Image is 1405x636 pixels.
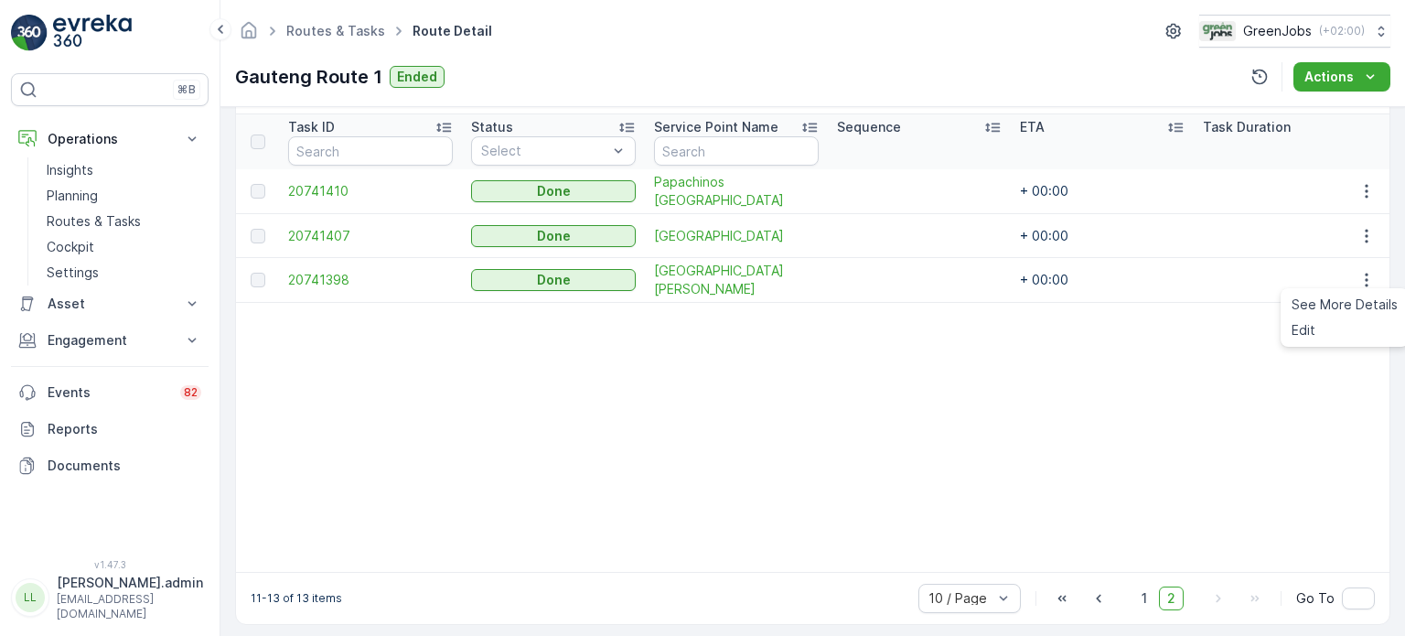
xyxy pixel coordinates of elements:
button: LL[PERSON_NAME].admin[EMAIL_ADDRESS][DOMAIN_NAME] [11,574,209,621]
td: + 00:00 [1011,214,1194,258]
p: Reports [48,420,201,438]
p: Asset [48,295,172,313]
span: 1 [1133,587,1155,610]
p: Task Duration [1203,118,1291,136]
a: Lambton Gardens [654,227,819,245]
button: Engagement [11,322,209,359]
img: logo [11,15,48,51]
button: Operations [11,121,209,157]
p: Gauteng Route 1 [235,63,382,91]
p: [EMAIL_ADDRESS][DOMAIN_NAME] [57,592,203,621]
a: See More Details [1284,292,1405,318]
input: Search [288,136,453,166]
p: Actions [1304,68,1354,86]
button: Asset [11,286,209,322]
p: Cockpit [47,238,94,256]
span: [GEOGRAPHIC_DATA] [654,227,819,245]
a: Routes & Tasks [39,209,209,234]
a: Reports [11,411,209,447]
p: Select [481,142,607,160]
span: Route Detail [409,22,496,40]
a: St Andrews Office Park [654,262,819,298]
a: 20741407 [288,227,453,245]
td: + 00:00 [1011,169,1194,214]
img: Green_Jobs_Logo.png [1199,21,1236,41]
a: Routes & Tasks [286,23,385,38]
button: GreenJobs(+02:00) [1199,15,1390,48]
p: ETA [1020,118,1045,136]
p: Insights [47,161,93,179]
a: Planning [39,183,209,209]
p: Done [537,271,571,289]
img: logo_light-DOdMpM7g.png [53,15,132,51]
a: Documents [11,447,209,484]
button: Done [471,269,636,291]
p: Operations [48,130,172,148]
span: Edit [1292,321,1315,340]
span: Go To [1296,589,1335,608]
input: Search [654,136,819,166]
p: Planning [47,187,98,205]
div: Toggle Row Selected [251,273,265,287]
p: Routes & Tasks [47,212,141,231]
p: Task ID [288,118,335,136]
a: Cockpit [39,234,209,260]
span: 2 [1159,587,1184,610]
p: Done [537,227,571,245]
span: [GEOGRAPHIC_DATA][PERSON_NAME] [654,262,819,298]
a: Homepage [239,27,259,43]
div: Toggle Row Selected [251,184,265,199]
a: 20741398 [288,271,453,289]
p: 82 [184,385,198,400]
p: Documents [48,457,201,475]
div: LL [16,583,45,612]
span: See More Details [1292,296,1398,314]
a: Settings [39,260,209,286]
p: [PERSON_NAME].admin [57,574,203,592]
p: Service Point Name [654,118,778,136]
td: + 00:00 [1011,258,1194,303]
p: Settings [47,264,99,282]
p: ⌘B [177,82,196,97]
button: Done [471,180,636,202]
p: GreenJobs [1243,22,1312,40]
a: Insights [39,157,209,183]
p: Engagement [48,331,172,350]
a: Events82 [11,374,209,411]
a: Papachinos Sunward Park [654,173,819,210]
p: 11-13 of 13 items [251,591,342,606]
p: ( +02:00 ) [1319,24,1365,38]
p: Ended [397,68,437,86]
a: 20741410 [288,182,453,200]
p: Status [471,118,513,136]
div: Toggle Row Selected [251,229,265,243]
p: Sequence [837,118,901,136]
span: v 1.47.3 [11,559,209,570]
p: Events [48,383,169,402]
button: Ended [390,66,445,88]
button: Actions [1293,62,1390,92]
p: Done [537,182,571,200]
span: Papachinos [GEOGRAPHIC_DATA] [654,173,819,210]
button: Done [471,225,636,247]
